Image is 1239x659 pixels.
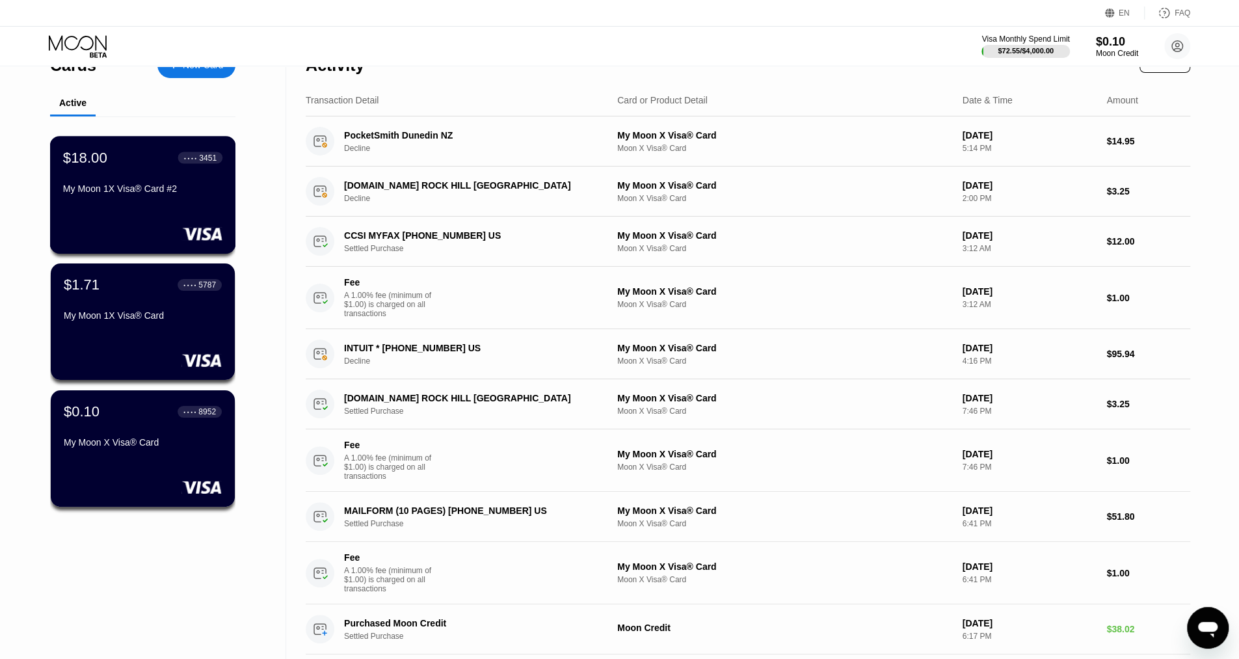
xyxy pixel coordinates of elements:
div: INTUIT * [PHONE_NUMBER] US [344,343,596,353]
div: Moon X Visa® Card [617,194,952,203]
div: [DOMAIN_NAME] ROCK HILL [GEOGRAPHIC_DATA] [344,393,596,403]
div: CCSI MYFAX [PHONE_NUMBER] USSettled PurchaseMy Moon X Visa® CardMoon X Visa® Card[DATE]3:12 AM$12.00 [306,217,1190,267]
div: 7:46 PM [963,407,1097,416]
div: Purchased Moon Credit [344,618,596,628]
div: $1.71 [64,276,100,293]
div: Card or Product Detail [617,95,708,105]
div: My Moon X Visa® Card [617,286,952,297]
div: ● ● ● ● [183,283,196,287]
div: $1.00 [1106,455,1190,466]
div: PocketSmith Dunedin NZ [344,130,596,141]
div: 3451 [199,153,217,162]
div: Settled Purchase [344,519,615,528]
div: EN [1105,7,1145,20]
div: [DATE] [963,393,1097,403]
div: MAILFORM (10 PAGES) [PHONE_NUMBER] USSettled PurchaseMy Moon X Visa® CardMoon X Visa® Card[DATE]6... [306,492,1190,542]
div: ● ● ● ● [183,410,196,414]
div: Settled Purchase [344,407,615,416]
div: MAILFORM (10 PAGES) [PHONE_NUMBER] US [344,505,596,516]
div: My Moon 1X Visa® Card [64,310,222,321]
div: $3.25 [1106,399,1190,409]
div: 7:46 PM [963,463,1097,472]
div: 8952 [198,407,216,416]
div: Moon Credit [1096,49,1138,58]
div: Date & Time [963,95,1013,105]
div: My Moon X Visa® Card [617,561,952,572]
div: Fee [344,552,435,563]
div: A 1.00% fee (minimum of $1.00) is charged on all transactions [344,453,442,481]
div: 5:14 PM [963,144,1097,153]
div: $14.95 [1106,136,1190,146]
div: Decline [344,194,615,203]
div: My Moon X Visa® Card [617,393,952,403]
div: Moon X Visa® Card [617,519,952,528]
div: Purchased Moon CreditSettled PurchaseMoon Credit[DATE]6:17 PM$38.02 [306,604,1190,654]
div: Active [59,98,87,108]
div: [DATE] [963,343,1097,353]
div: Moon X Visa® Card [617,407,952,416]
div: 6:41 PM [963,519,1097,528]
div: 3:12 AM [963,244,1097,253]
div: $1.00 [1106,293,1190,303]
div: $72.55 / $4,000.00 [998,47,1054,55]
div: [DATE] [963,130,1097,141]
div: [DOMAIN_NAME] ROCK HILL [GEOGRAPHIC_DATA]Settled PurchaseMy Moon X Visa® CardMoon X Visa® Card[DA... [306,379,1190,429]
div: Visa Monthly Spend Limit [981,34,1069,44]
div: [DOMAIN_NAME] ROCK HILL [GEOGRAPHIC_DATA] [344,180,596,191]
div: My Moon X Visa® Card [617,130,952,141]
div: Decline [344,356,615,366]
div: Visa Monthly Spend Limit$72.55/$4,000.00 [981,34,1069,58]
div: A 1.00% fee (minimum of $1.00) is charged on all transactions [344,566,442,593]
div: $0.10● ● ● ●8952My Moon X Visa® Card [51,390,235,507]
div: Moon X Visa® Card [617,300,952,309]
div: EN [1119,8,1130,18]
div: My Moon X Visa® Card [617,180,952,191]
div: 6:41 PM [963,575,1097,584]
div: 5787 [198,280,216,289]
div: My Moon 1X Visa® Card #2 [63,183,222,194]
div: $1.71● ● ● ●5787My Moon 1X Visa® Card [51,263,235,380]
div: $38.02 [1106,624,1190,634]
div: My Moon X Visa® Card [617,230,952,241]
div: Moon X Visa® Card [617,463,952,472]
div: [DATE] [963,561,1097,572]
div: My Moon X Visa® Card [64,437,222,448]
div: Moon X Visa® Card [617,356,952,366]
div: Moon X Visa® Card [617,144,952,153]
div: FeeA 1.00% fee (minimum of $1.00) is charged on all transactionsMy Moon X Visa® CardMoon X Visa® ... [306,267,1190,329]
div: $18.00● ● ● ●3451My Moon 1X Visa® Card #2 [51,137,235,253]
div: INTUIT * [PHONE_NUMBER] USDeclineMy Moon X Visa® CardMoon X Visa® Card[DATE]4:16 PM$95.94 [306,329,1190,379]
div: Settled Purchase [344,244,615,253]
div: My Moon X Visa® Card [617,343,952,353]
div: FeeA 1.00% fee (minimum of $1.00) is charged on all transactionsMy Moon X Visa® CardMoon X Visa® ... [306,429,1190,492]
div: Moon X Visa® Card [617,575,952,584]
div: $18.00 [63,149,107,166]
div: 2:00 PM [963,194,1097,203]
div: ● ● ● ● [184,155,197,159]
div: Decline [344,144,615,153]
div: $95.94 [1106,349,1190,359]
div: $51.80 [1106,511,1190,522]
div: 3:12 AM [963,300,1097,309]
div: $3.25 [1106,186,1190,196]
div: My Moon X Visa® Card [617,449,952,459]
div: Settled Purchase [344,632,615,641]
div: FAQ [1175,8,1190,18]
div: [DATE] [963,230,1097,241]
div: $0.10 [64,403,100,420]
div: Amount [1106,95,1138,105]
div: Moon X Visa® Card [617,244,952,253]
div: Fee [344,277,435,288]
div: $1.00 [1106,568,1190,578]
div: PocketSmith Dunedin NZDeclineMy Moon X Visa® CardMoon X Visa® Card[DATE]5:14 PM$14.95 [306,116,1190,167]
div: FAQ [1145,7,1190,20]
div: Fee [344,440,435,450]
div: $0.10Moon Credit [1096,35,1138,58]
div: 6:17 PM [963,632,1097,641]
div: 4:16 PM [963,356,1097,366]
div: [DATE] [963,618,1097,628]
div: FeeA 1.00% fee (minimum of $1.00) is charged on all transactionsMy Moon X Visa® CardMoon X Visa® ... [306,542,1190,604]
iframe: Button to launch messaging window [1187,607,1229,649]
div: [DATE] [963,286,1097,297]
